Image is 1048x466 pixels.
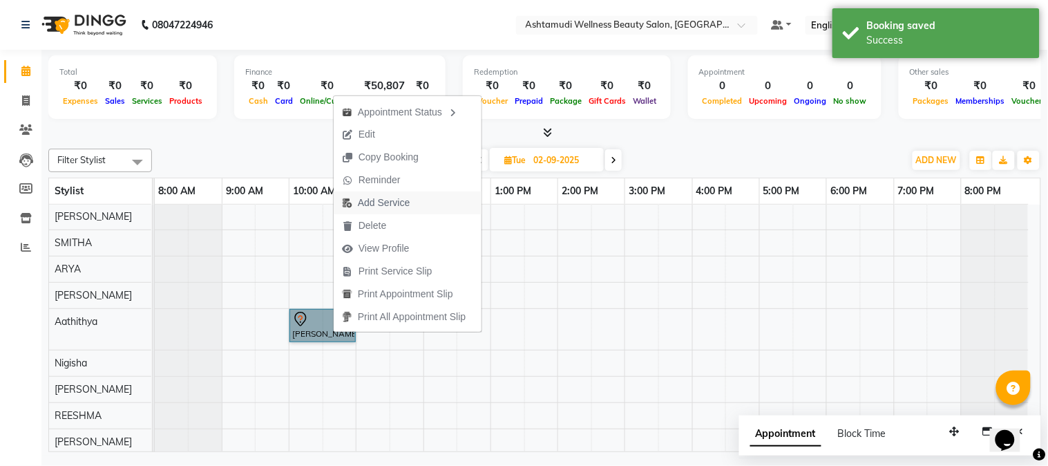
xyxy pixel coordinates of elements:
[271,78,296,94] div: ₹0
[629,96,660,106] span: Wallet
[358,196,410,210] span: Add Service
[358,310,466,324] span: Print All Appointment Slip
[55,263,81,275] span: ARYA
[746,96,791,106] span: Upcoming
[342,312,352,322] img: printall.png
[827,181,870,201] a: 6:00 PM
[546,96,585,106] span: Package
[334,100,482,123] div: Appointment Status
[913,151,960,170] button: ADD NEW
[55,436,132,448] span: [PERSON_NAME]
[511,78,546,94] div: ₹0
[359,264,432,279] span: Print Service Slip
[222,181,267,201] a: 9:00 AM
[953,78,1009,94] div: ₹0
[35,6,130,44] img: logo
[57,154,106,165] span: Filter Stylist
[55,357,87,369] span: Nigisha
[990,411,1034,452] iframe: chat widget
[342,107,352,118] img: apt_status.png
[271,96,296,106] span: Card
[699,78,746,94] div: 0
[585,78,629,94] div: ₹0
[152,6,213,44] b: 08047224946
[830,78,870,94] div: 0
[916,155,957,165] span: ADD NEW
[359,241,410,256] span: View Profile
[359,150,419,165] span: Copy Booking
[746,78,791,94] div: 0
[55,315,97,328] span: Aathithya
[867,33,1029,48] div: Success
[629,78,660,94] div: ₹0
[699,96,746,106] span: Completed
[474,96,511,106] span: Voucher
[245,78,271,94] div: ₹0
[910,78,953,94] div: ₹0
[474,66,660,78] div: Redemption
[155,181,199,201] a: 8:00 AM
[59,66,206,78] div: Total
[102,78,128,94] div: ₹0
[546,78,585,94] div: ₹0
[474,78,511,94] div: ₹0
[55,289,132,301] span: [PERSON_NAME]
[699,66,870,78] div: Appointment
[625,181,669,201] a: 3:00 PM
[501,155,529,165] span: Tue
[59,78,102,94] div: ₹0
[410,78,435,94] div: ₹0
[359,173,401,187] span: Reminder
[953,96,1009,106] span: Memberships
[102,96,128,106] span: Sales
[791,78,830,94] div: 0
[511,96,546,106] span: Prepaid
[128,96,166,106] span: Services
[962,181,1005,201] a: 8:00 PM
[166,96,206,106] span: Products
[289,181,339,201] a: 10:00 AM
[55,210,132,223] span: [PERSON_NAME]
[895,181,938,201] a: 7:00 PM
[760,181,803,201] a: 5:00 PM
[359,78,410,94] div: ₹50,807
[55,409,102,422] span: REESHMA
[55,383,132,395] span: [PERSON_NAME]
[359,127,375,142] span: Edit
[296,96,359,106] span: Online/Custom
[750,422,821,447] span: Appointment
[296,78,359,94] div: ₹0
[342,289,352,299] img: printapt.png
[55,236,92,249] span: SMITHA
[245,66,435,78] div: Finance
[529,150,598,171] input: 2025-09-02
[342,198,352,208] img: add-service.png
[166,78,206,94] div: ₹0
[867,19,1029,33] div: Booking saved
[693,181,736,201] a: 4:00 PM
[558,181,602,201] a: 2:00 PM
[910,96,953,106] span: Packages
[838,427,886,440] span: Block Time
[491,181,535,201] a: 1:00 PM
[358,287,453,301] span: Print Appointment Slip
[791,96,830,106] span: Ongoing
[245,96,271,106] span: Cash
[55,185,84,197] span: Stylist
[830,96,870,106] span: No show
[359,218,386,233] span: Delete
[59,96,102,106] span: Expenses
[585,96,629,106] span: Gift Cards
[128,78,166,94] div: ₹0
